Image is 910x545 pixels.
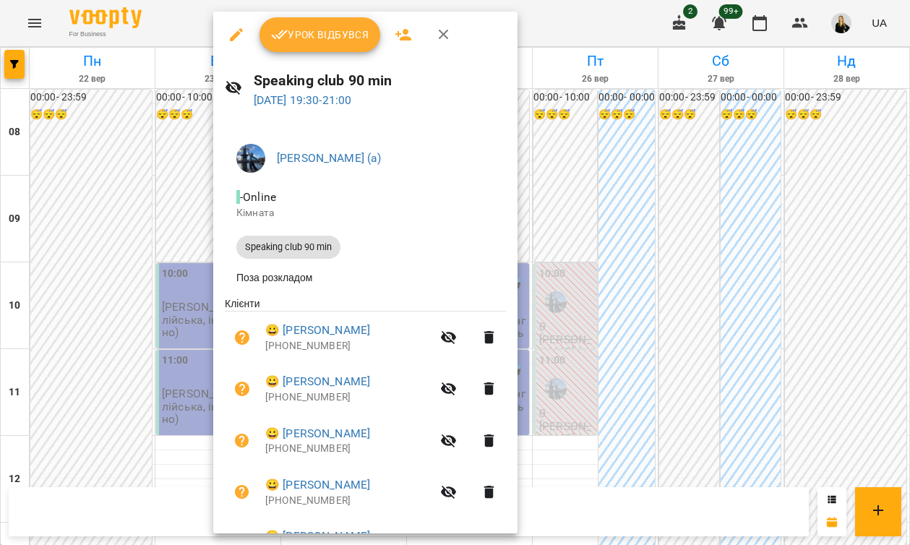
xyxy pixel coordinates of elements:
a: 😀 [PERSON_NAME] [265,528,370,545]
p: [PHONE_NUMBER] [265,390,432,405]
button: Візит ще не сплачено. Додати оплату? [225,372,259,406]
button: Візит ще не сплачено. Додати оплату? [225,320,259,355]
span: - Online [236,190,279,204]
a: [DATE] 19:30-21:00 [254,93,352,107]
a: 😀 [PERSON_NAME] [265,373,370,390]
li: Поза розкладом [225,265,506,291]
a: [PERSON_NAME] (а) [277,151,382,165]
span: Урок відбувся [271,26,369,43]
p: [PHONE_NUMBER] [265,494,432,508]
p: [PHONE_NUMBER] [265,442,432,456]
button: Візит ще не сплачено. Додати оплату? [225,424,259,458]
h6: Speaking club 90 min [254,69,507,92]
button: Візит ще не сплачено. Додати оплату? [225,475,259,510]
a: 😀 [PERSON_NAME] [265,476,370,494]
a: 😀 [PERSON_NAME] [265,322,370,339]
span: Speaking club 90 min [236,241,340,254]
p: Кімната [236,206,494,220]
a: 😀 [PERSON_NAME] [265,425,370,442]
img: ba10f1203375a5e1081fdc0d960f2bea.jpeg [236,144,265,173]
p: [PHONE_NUMBER] [265,339,432,353]
button: Урок відбувся [259,17,381,52]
